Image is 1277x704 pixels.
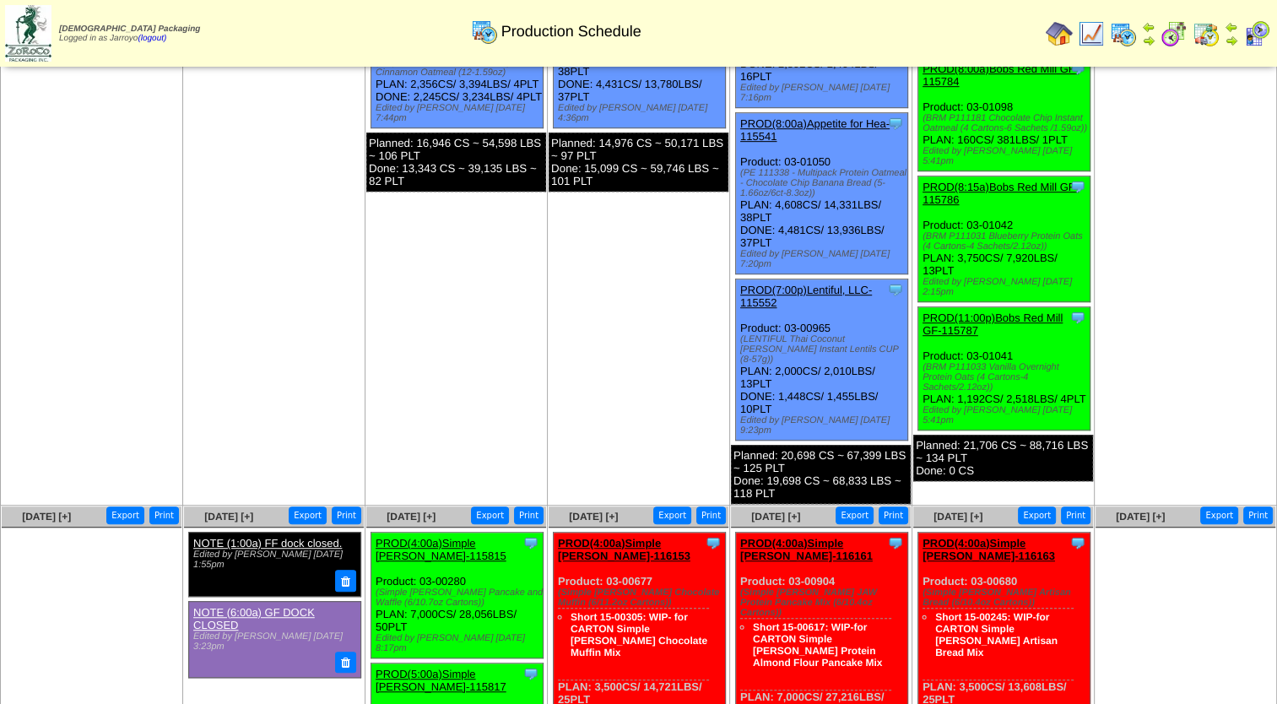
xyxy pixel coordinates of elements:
[1018,506,1056,524] button: Export
[740,168,907,198] div: (PE 111338 - Multipack Protein Oatmeal - Chocolate Chip Banana Bread (5-1.66oz/6ct-8.3oz))
[736,279,908,441] div: Product: 03-00965 PLAN: 2,000CS / 2,010LBS / 13PLT DONE: 1,448CS / 1,455LBS / 10PLT
[1110,20,1137,47] img: calendarprod.gif
[923,181,1079,206] a: PROD(8:15a)Bobs Red Mill GF-115786
[1069,178,1086,195] img: Tooltip
[193,550,354,570] div: Edited by [PERSON_NAME] [DATE] 1:55pm
[923,311,1063,337] a: PROD(11:00p)Bobs Red Mill GF-115787
[696,506,726,524] button: Print
[740,83,907,103] div: Edited by [PERSON_NAME] [DATE] 7:16pm
[923,113,1090,133] div: (BRM P111181 Chocolate Chip Instant Oatmeal (4 Cartons-6 Sachets /1.59oz))
[289,506,327,524] button: Export
[935,611,1058,658] a: Short 15-00245: WIP-for CARTON Simple [PERSON_NAME] Artisan Bread Mix
[887,534,904,551] img: Tooltip
[59,24,200,43] span: Logged in as Jarroyo
[376,103,543,123] div: Edited by [PERSON_NAME] [DATE] 7:44pm
[1078,20,1105,47] img: line_graph.gif
[740,334,907,365] div: (LENTIFUL Thai Coconut [PERSON_NAME] Instant Lentils CUP (8-57g))
[740,117,890,143] a: PROD(8:00a)Appetite for Hea-115541
[5,5,51,62] img: zoroco-logo-small.webp
[1069,534,1086,551] img: Tooltip
[522,534,539,551] img: Tooltip
[193,631,354,652] div: Edited by [PERSON_NAME] [DATE] 3:23pm
[335,652,357,674] button: Delete Note
[740,537,873,562] a: PROD(4:00a)Simple [PERSON_NAME]-116161
[1193,20,1220,47] img: calendarinout.gif
[193,606,315,631] a: NOTE (6:00a) GF DOCK CLOSED
[376,668,506,693] a: PROD(5:00a)Simple [PERSON_NAME]-115817
[740,249,907,269] div: Edited by [PERSON_NAME] [DATE] 7:20pm
[571,611,707,658] a: Short 15-00305: WIP- for CARTON Simple [PERSON_NAME] Chocolate Muffin Mix
[736,113,908,274] div: Product: 03-01050 PLAN: 4,608CS / 14,331LBS / 38PLT DONE: 4,481CS / 13,936LBS / 37PLT
[933,511,982,523] a: [DATE] [+]
[376,537,506,562] a: PROD(4:00a)Simple [PERSON_NAME]-115815
[149,506,179,524] button: Print
[558,103,725,123] div: Edited by [PERSON_NAME] [DATE] 4:36pm
[1225,20,1238,34] img: arrowleft.gif
[923,231,1090,252] div: (BRM P111031 Blueberry Protein Oats (4 Cartons-4 Sachets/2.12oz))
[923,537,1055,562] a: PROD(4:00a)Simple [PERSON_NAME]-116163
[918,58,1090,171] div: Product: 03-01098 PLAN: 160CS / 381LBS / 1PLT
[549,133,728,192] div: Planned: 14,976 CS ~ 50,171 LBS ~ 97 PLT Done: 15,099 CS ~ 59,746 LBS ~ 101 PLT
[558,537,690,562] a: PROD(4:00a)Simple [PERSON_NAME]-116153
[918,307,1090,431] div: Product: 03-01041 PLAN: 1,192CS / 2,518LBS / 4PLT
[501,23,641,41] span: Production Schedule
[106,506,144,524] button: Export
[740,415,907,436] div: Edited by [PERSON_NAME] [DATE] 9:23pm
[751,511,800,523] a: [DATE] [+]
[1142,20,1155,34] img: arrowleft.gif
[471,18,498,45] img: calendarprod.gif
[193,537,342,550] a: NOTE (1:00a) FF dock closed.
[138,34,166,43] a: (logout)
[558,588,725,608] div: (Simple [PERSON_NAME] Chocolate Muffin (6/11.2oz Cartons))
[522,665,539,682] img: Tooltip
[59,24,200,34] span: [DEMOGRAPHIC_DATA] Packaging
[836,506,874,524] button: Export
[376,588,543,608] div: (Simple [PERSON_NAME] Pancake and Waffle (6/10.7oz Cartons))
[731,445,911,504] div: Planned: 20,698 CS ~ 67,399 LBS ~ 125 PLT Done: 19,698 CS ~ 68,833 LBS ~ 118 PLT
[923,277,1090,297] div: Edited by [PERSON_NAME] [DATE] 2:15pm
[923,146,1090,166] div: Edited by [PERSON_NAME] [DATE] 5:41pm
[471,506,509,524] button: Export
[740,284,872,309] a: PROD(7:00p)Lentiful, LLC-115552
[887,115,904,132] img: Tooltip
[1061,506,1090,524] button: Print
[371,533,544,658] div: Product: 03-00280 PLAN: 7,000CS / 28,056LBS / 50PLT
[569,511,618,523] a: [DATE] [+]
[1243,20,1270,47] img: calendarcustomer.gif
[1200,506,1238,524] button: Export
[1069,309,1086,326] img: Tooltip
[1225,34,1238,47] img: arrowright.gif
[387,511,436,523] a: [DATE] [+]
[879,506,908,524] button: Print
[335,570,357,592] button: Delete Note
[753,621,882,669] a: Short 15-00617: WIP-for CARTON Simple [PERSON_NAME] Protein Almond Flour Pancake Mix
[514,506,544,524] button: Print
[22,511,71,523] a: [DATE] [+]
[1116,511,1165,523] a: [DATE] [+]
[918,176,1090,302] div: Product: 03-01042 PLAN: 3,750CS / 7,920LBS / 13PLT
[705,534,722,551] img: Tooltip
[887,281,904,298] img: Tooltip
[923,405,1090,425] div: Edited by [PERSON_NAME] [DATE] 5:41pm
[376,633,543,653] div: Edited by [PERSON_NAME] [DATE] 8:17pm
[923,62,1079,88] a: PROD(8:00a)Bobs Red Mill GF-115784
[204,511,253,523] a: [DATE] [+]
[332,506,361,524] button: Print
[1243,506,1273,524] button: Print
[366,133,546,192] div: Planned: 16,946 CS ~ 54,598 LBS ~ 106 PLT Done: 13,343 CS ~ 39,135 LBS ~ 82 PLT
[653,506,691,524] button: Export
[740,588,907,618] div: (Simple [PERSON_NAME] JAW Protein Pancake Mix (6/10.4oz Cartons))
[1161,20,1188,47] img: calendarblend.gif
[1046,20,1073,47] img: home.gif
[923,362,1090,393] div: (BRM P111033 Vanilla Overnight Protein Oats (4 Cartons-4 Sachets/2.12oz))
[1142,34,1155,47] img: arrowright.gif
[913,435,1093,481] div: Planned: 21,706 CS ~ 88,716 LBS ~ 134 PLT Done: 0 CS
[923,588,1090,608] div: (Simple [PERSON_NAME] Artisan Bread (6/10.4oz Cartons))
